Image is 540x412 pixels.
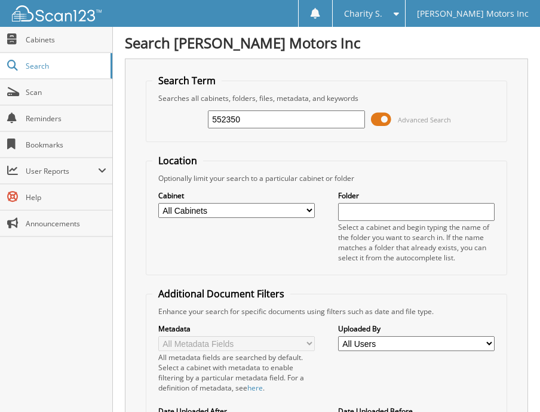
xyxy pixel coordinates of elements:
img: scan123-logo-white.svg [12,5,102,21]
legend: Search Term [152,74,222,87]
span: Search [26,61,105,71]
span: Cabinets [26,35,106,45]
a: here [247,383,263,393]
span: User Reports [26,166,98,176]
legend: Location [152,154,203,167]
div: Select a cabinet and begin typing the name of the folder you want to search in. If the name match... [338,222,495,263]
span: Bookmarks [26,140,106,150]
span: Advanced Search [398,115,451,124]
span: Announcements [26,219,106,229]
div: Optionally limit your search to a particular cabinet or folder [152,173,501,183]
div: Enhance your search for specific documents using filters such as date and file type. [152,306,501,316]
span: Charity S. [344,10,382,17]
label: Folder [338,190,495,201]
label: Cabinet [158,190,315,201]
span: Scan [26,87,106,97]
span: [PERSON_NAME] Motors Inc [417,10,529,17]
label: Metadata [158,324,315,334]
span: Reminders [26,113,106,124]
span: Help [26,192,106,202]
label: Uploaded By [338,324,495,334]
legend: Additional Document Filters [152,287,290,300]
div: Searches all cabinets, folders, files, metadata, and keywords [152,93,501,103]
iframe: Chat Widget [480,355,540,412]
div: All metadata fields are searched by default. Select a cabinet with metadata to enable filtering b... [158,352,315,393]
h1: Search [PERSON_NAME] Motors Inc [125,33,528,53]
